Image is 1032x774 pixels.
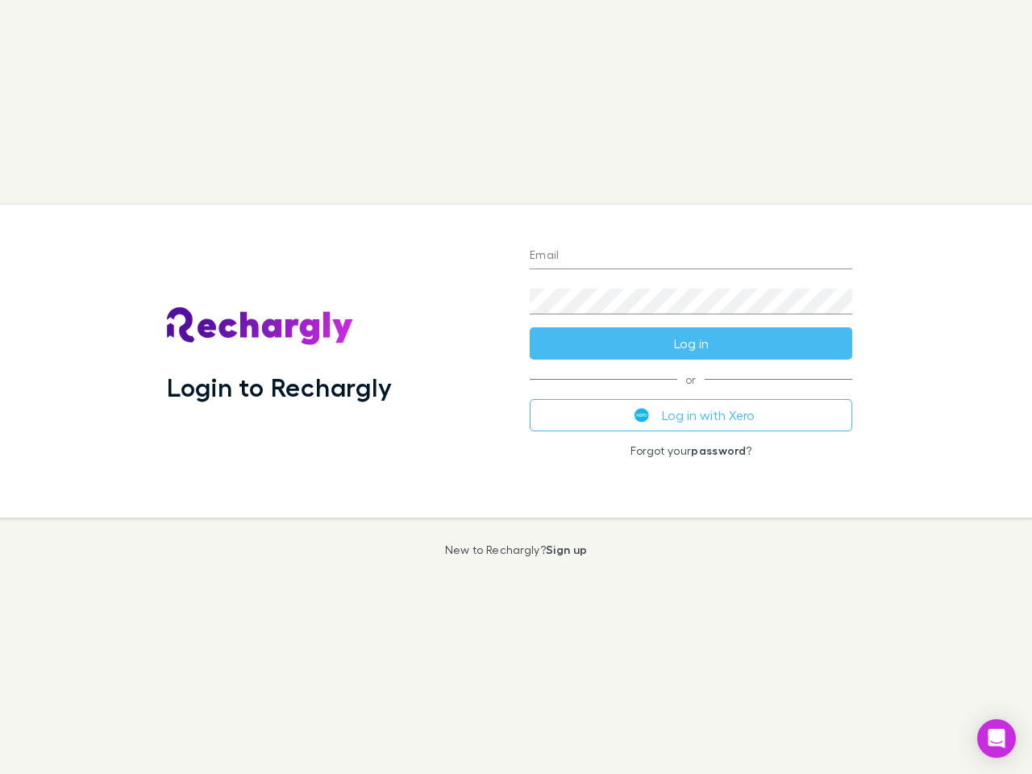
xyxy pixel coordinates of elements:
img: Xero's logo [635,408,649,422]
h1: Login to Rechargly [167,372,392,402]
a: password [691,443,746,457]
div: Open Intercom Messenger [977,719,1016,758]
a: Sign up [546,543,587,556]
button: Log in with Xero [530,399,852,431]
button: Log in [530,327,852,360]
span: or [530,379,852,380]
p: Forgot your ? [530,444,852,457]
img: Rechargly's Logo [167,307,354,346]
p: New to Rechargly? [445,543,588,556]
